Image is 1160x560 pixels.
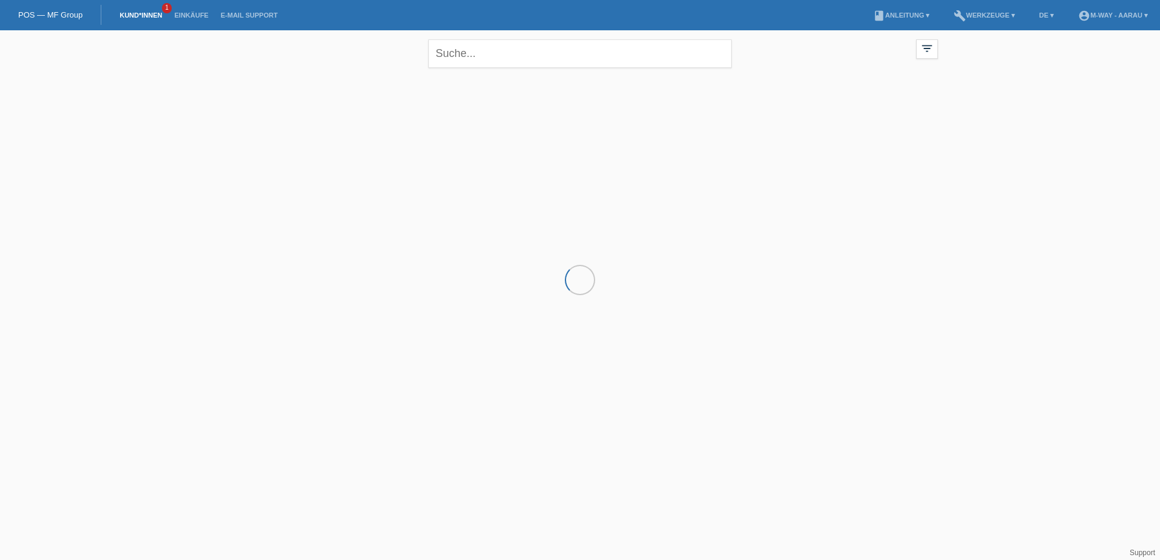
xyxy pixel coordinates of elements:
[873,10,885,22] i: book
[1130,548,1155,557] a: Support
[954,10,966,22] i: build
[215,12,284,19] a: E-Mail Support
[948,12,1021,19] a: buildWerkzeuge ▾
[168,12,214,19] a: Einkäufe
[920,42,934,55] i: filter_list
[1078,10,1090,22] i: account_circle
[1072,12,1154,19] a: account_circlem-way - Aarau ▾
[428,39,732,68] input: Suche...
[113,12,168,19] a: Kund*innen
[18,10,83,19] a: POS — MF Group
[162,3,172,13] span: 1
[867,12,936,19] a: bookAnleitung ▾
[1033,12,1060,19] a: DE ▾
